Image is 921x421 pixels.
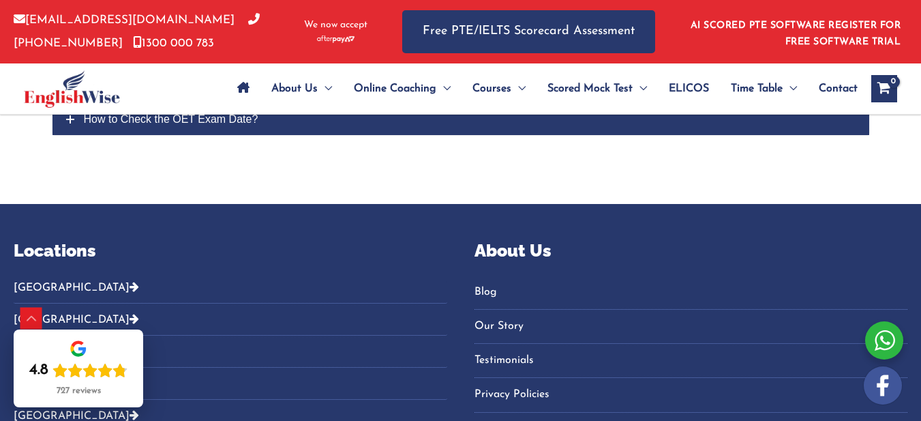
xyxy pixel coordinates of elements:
a: Time TableMenu Toggle [720,65,808,113]
a: [PHONE_NUMBER] [14,14,260,48]
p: Locations [14,238,447,264]
button: [GEOGRAPHIC_DATA] [14,304,447,336]
a: CoursesMenu Toggle [462,65,537,113]
aside: Header Widget 1 [682,10,907,54]
span: Scored Mock Test [547,65,633,113]
span: ELICOS [669,65,709,113]
span: Menu Toggle [318,65,332,113]
a: Blog [474,281,908,304]
a: [EMAIL_ADDRESS][DOMAIN_NAME] [14,14,235,26]
div: 727 reviews [57,386,101,396]
nav: Site Navigation: Main Menu [226,65,858,113]
a: Online CoachingMenu Toggle [343,65,462,113]
span: Menu Toggle [783,65,797,113]
span: Online Coaching [354,65,436,113]
a: Contact [808,65,858,113]
p: About Us [474,238,908,264]
span: How to Check the OET Exam Date? [84,113,258,125]
span: Courses [472,65,511,113]
a: Scored Mock TestMenu Toggle [537,65,658,113]
div: Rating: 4.8 out of 5 [29,361,127,380]
span: Menu Toggle [436,65,451,113]
img: Afterpay-Logo [317,35,354,43]
img: cropped-ew-logo [24,70,120,108]
a: About UsMenu Toggle [260,65,343,113]
a: How to Check the OET Exam Date? [52,103,869,135]
a: ELICOS [658,65,720,113]
a: 1300 000 783 [133,38,214,49]
a: View Shopping Cart, empty [871,75,897,102]
button: [GEOGRAPHIC_DATA] [14,368,447,400]
span: Menu Toggle [511,65,526,113]
button: [GEOGRAPHIC_DATA] [14,336,447,368]
div: 4.8 [29,361,48,380]
a: AI SCORED PTE SOFTWARE REGISTER FOR FREE SOFTWARE TRIAL [691,20,901,47]
span: Time Table [731,65,783,113]
a: Our Story [474,315,908,338]
span: About Us [271,65,318,113]
span: We now accept [304,18,367,32]
span: Contact [819,65,858,113]
span: Menu Toggle [633,65,647,113]
a: Free PTE/IELTS Scorecard Assessment [402,10,655,53]
a: Testimonials [474,349,908,372]
img: white-facebook.png [864,366,902,405]
a: Privacy Policies [474,383,908,406]
button: [GEOGRAPHIC_DATA] [14,281,447,304]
